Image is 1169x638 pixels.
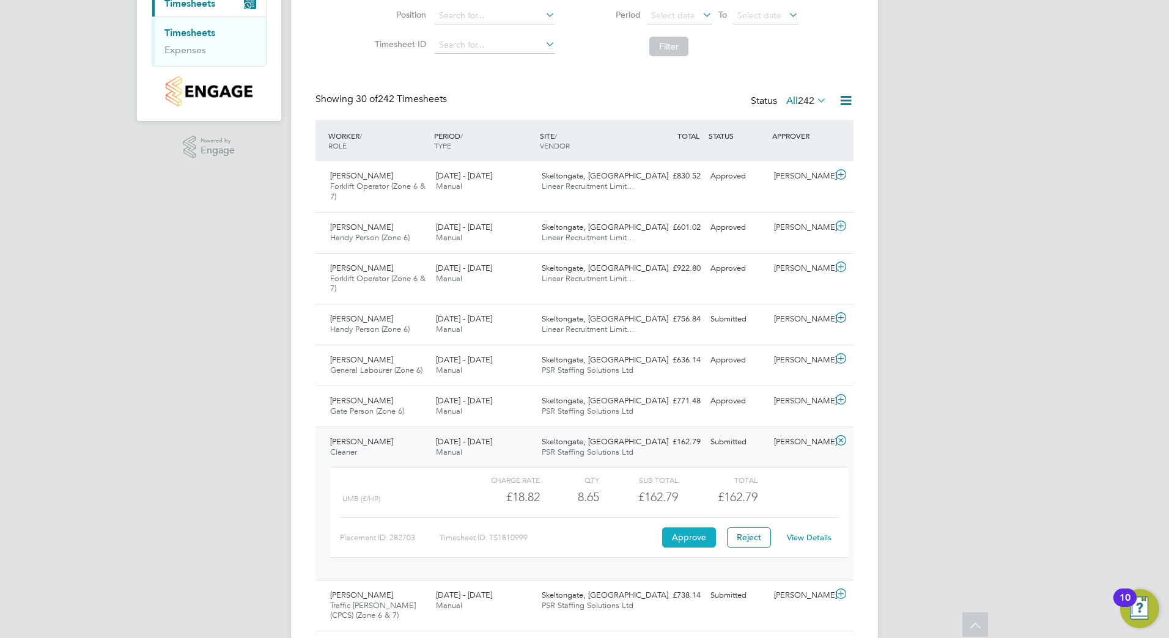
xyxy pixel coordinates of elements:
[436,600,462,610] span: Manual
[542,436,668,447] span: Skeltongate, [GEOGRAPHIC_DATA]
[436,232,462,243] span: Manual
[166,76,252,106] img: countryside-properties-logo-retina.png
[798,95,814,107] span: 242
[436,313,492,324] span: [DATE] - [DATE]
[706,125,769,147] div: STATUS
[706,166,769,186] div: Approved
[201,136,235,146] span: Powered by
[342,494,380,503] span: UMB (£/HR)
[642,350,706,370] div: £636.14
[651,10,695,21] span: Select date
[330,181,426,202] span: Forklift Operator (Zone 6 & 7)
[542,313,668,324] span: Skeltongate, [GEOGRAPHIC_DATA]
[706,350,769,370] div: Approved
[540,487,599,507] div: 8.65
[769,218,833,238] div: [PERSON_NAME]
[330,263,393,273] span: [PERSON_NAME]
[542,590,668,600] span: Skeltongate, [GEOGRAPHIC_DATA]
[356,93,447,105] span: 242 Timesheets
[434,141,451,150] span: TYPE
[315,93,449,106] div: Showing
[330,313,393,324] span: [PERSON_NAME]
[540,141,570,150] span: VENDOR
[769,391,833,411] div: [PERSON_NAME]
[769,125,833,147] div: APPROVER
[330,324,410,334] span: Handy Person (Zone 6)
[706,391,769,411] div: Approved
[706,432,769,452] div: Submitted
[769,166,833,186] div: [PERSON_NAME]
[330,354,393,365] span: [PERSON_NAME]
[436,324,462,334] span: Manual
[436,273,462,284] span: Manual
[542,181,635,191] span: Linear Recruitment Limit…
[436,170,492,181] span: [DATE] - [DATE]
[540,472,599,487] div: QTY
[436,447,462,457] span: Manual
[436,406,462,416] span: Manual
[642,258,706,279] div: £922.80
[769,432,833,452] div: [PERSON_NAME]
[769,585,833,606] div: [PERSON_NAME]
[183,136,235,159] a: Powered byEngage
[164,27,215,38] a: Timesheets
[436,590,492,600] span: [DATE] - [DATE]
[371,38,426,50] label: Timesheet ID
[542,222,668,232] span: Skeltongate, [GEOGRAPHIC_DATA]
[542,170,668,181] span: Skeltongate, [GEOGRAPHIC_DATA]
[542,324,635,334] span: Linear Recruitment Limit…
[542,273,635,284] span: Linear Recruitment Limit…
[360,131,362,141] span: /
[436,354,492,365] span: [DATE] - [DATE]
[340,528,440,548] div: Placement ID: 282703
[678,472,757,487] div: Total
[706,309,769,329] div: Submitted
[436,181,462,191] span: Manual
[435,7,555,24] input: Search for...
[435,37,555,54] input: Search for...
[642,218,706,238] div: £601.02
[542,354,668,365] span: Skeltongate, [GEOGRAPHIC_DATA]
[330,273,426,294] span: Forklift Operator (Zone 6 & 7)
[642,585,706,606] div: £738.14
[330,365,422,375] span: General Labourer (Zone 6)
[330,222,393,232] span: [PERSON_NAME]
[642,391,706,411] div: £771.48
[325,125,431,156] div: WORKER
[436,222,492,232] span: [DATE] - [DATE]
[328,141,347,150] span: ROLE
[706,218,769,238] div: Approved
[431,125,537,156] div: PERIOD
[542,365,633,375] span: PSR Staffing Solutions Ltd
[769,350,833,370] div: [PERSON_NAME]
[330,406,404,416] span: Gate Person (Zone 6)
[330,600,416,621] span: Traffic [PERSON_NAME] (CPCS) (Zone 6 & 7)
[769,309,833,329] div: [PERSON_NAME]
[152,76,267,106] a: Go to home page
[436,263,492,273] span: [DATE] - [DATE]
[330,447,357,457] span: Cleaner
[330,590,393,600] span: [PERSON_NAME]
[718,490,758,504] span: £162.79
[461,472,540,487] div: Charge rate
[436,395,492,406] span: [DATE] - [DATE]
[330,170,393,181] span: [PERSON_NAME]
[751,93,829,110] div: Status
[642,166,706,186] div: £830.52
[461,487,540,507] div: £18.82
[537,125,643,156] div: SITE
[786,95,827,107] label: All
[706,585,769,606] div: Submitted
[542,447,633,457] span: PSR Staffing Solutions Ltd
[460,131,463,141] span: /
[371,9,426,20] label: Position
[440,528,659,548] div: Timesheet ID: TS1810999
[330,436,393,447] span: [PERSON_NAME]
[330,232,410,243] span: Handy Person (Zone 6)
[356,93,378,105] span: 30 of
[1119,598,1130,614] div: 10
[542,406,633,416] span: PSR Staffing Solutions Ltd
[201,145,235,156] span: Engage
[1120,589,1159,628] button: Open Resource Center, 10 new notifications
[769,258,833,279] div: [PERSON_NAME]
